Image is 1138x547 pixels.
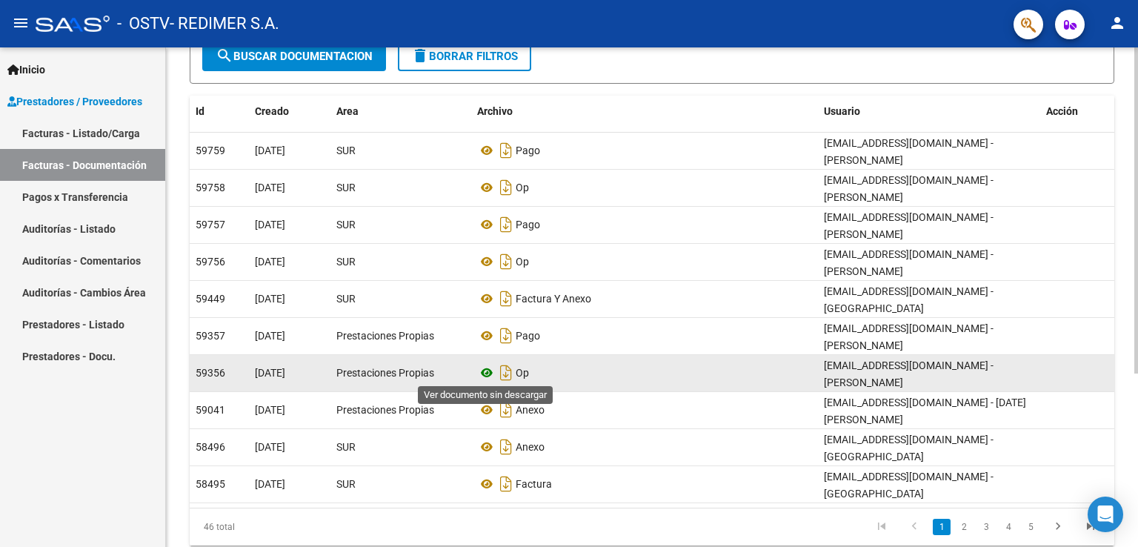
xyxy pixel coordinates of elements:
li: page 2 [953,514,975,540]
mat-icon: menu [12,14,30,32]
button: Borrar Filtros [398,42,531,71]
datatable-header-cell: Usuario [818,96,1040,127]
span: 59449 [196,293,225,305]
datatable-header-cell: Id [190,96,249,127]
i: Descargar documento [496,398,516,422]
span: 59758 [196,182,225,193]
datatable-header-cell: Area [330,96,471,127]
span: SUR [336,478,356,490]
button: Buscar Documentacion [202,42,386,71]
span: SUR [336,293,356,305]
span: Usuario [824,105,860,117]
span: 58495 [196,478,225,490]
span: [DATE] [255,441,285,453]
datatable-header-cell: Creado [249,96,330,127]
span: [DATE] [255,293,285,305]
mat-icon: person [1108,14,1126,32]
i: Descargar documento [496,472,516,496]
span: 59756 [196,256,225,268]
span: [DATE] [255,478,285,490]
i: Descargar documento [496,324,516,348]
span: 59357 [196,330,225,342]
span: - REDIMER S.A. [170,7,279,40]
mat-icon: delete [411,47,429,64]
a: 2 [955,519,973,535]
span: SUR [336,182,356,193]
i: Descargar documento [496,139,516,162]
span: Pago [516,219,540,231]
span: SUR [336,441,356,453]
span: Prestaciones Propias [336,330,434,342]
span: Inicio [7,62,45,78]
span: [EMAIL_ADDRESS][DOMAIN_NAME] - [PERSON_NAME] [824,248,994,277]
span: Acción [1046,105,1078,117]
a: 3 [977,519,995,535]
span: SUR [336,256,356,268]
span: Pago [516,145,540,156]
span: Anexo [516,441,545,453]
div: Open Intercom Messenger [1088,497,1123,532]
i: Descargar documento [496,176,516,199]
span: Anexo [516,404,545,416]
span: Op [516,256,529,268]
span: [DATE] [255,367,285,379]
span: [DATE] [255,145,285,156]
a: go to previous page [900,519,928,535]
span: Borrar Filtros [411,50,518,63]
li: page 1 [931,514,953,540]
datatable-header-cell: Acción [1040,96,1114,127]
span: [EMAIL_ADDRESS][DOMAIN_NAME] - [PERSON_NAME] [824,174,994,203]
span: [EMAIL_ADDRESS][DOMAIN_NAME] - [PERSON_NAME] [824,359,994,388]
i: Descargar documento [496,361,516,385]
span: Prestaciones Propias [336,367,434,379]
li: page 4 [997,514,1019,540]
datatable-header-cell: Archivo [471,96,818,127]
span: Prestadores / Proveedores [7,93,142,110]
span: 59356 [196,367,225,379]
span: Op [516,367,529,379]
span: 59757 [196,219,225,231]
span: [DATE] [255,219,285,231]
i: Descargar documento [496,213,516,236]
a: go to last page [1077,519,1105,535]
span: SUR [336,219,356,231]
span: [EMAIL_ADDRESS][DOMAIN_NAME] - [DATE][PERSON_NAME] [824,397,1026,425]
i: Descargar documento [496,435,516,459]
a: go to first page [868,519,896,535]
span: Creado [255,105,289,117]
a: 5 [1022,519,1039,535]
span: Factura Y Anexo [516,293,591,305]
span: Id [196,105,204,117]
span: Buscar Documentacion [216,50,373,63]
span: [EMAIL_ADDRESS][DOMAIN_NAME] - [GEOGRAPHIC_DATA] [824,285,994,314]
a: 1 [933,519,951,535]
span: [EMAIL_ADDRESS][DOMAIN_NAME] - [GEOGRAPHIC_DATA] [824,471,994,500]
span: [EMAIL_ADDRESS][DOMAIN_NAME] - [PERSON_NAME] [824,211,994,240]
div: 46 total [190,508,372,546]
span: Prestaciones Propias [336,404,434,416]
span: Area [336,105,359,117]
i: Descargar documento [496,250,516,273]
span: Pago [516,330,540,342]
span: SUR [336,145,356,156]
a: 4 [999,519,1017,535]
li: page 3 [975,514,997,540]
span: [DATE] [255,330,285,342]
mat-icon: search [216,47,233,64]
i: Descargar documento [496,287,516,311]
span: 59041 [196,404,225,416]
span: 58496 [196,441,225,453]
span: [DATE] [255,256,285,268]
span: Op [516,182,529,193]
span: Archivo [477,105,513,117]
span: Factura [516,478,552,490]
span: - OSTV [117,7,170,40]
span: [DATE] [255,404,285,416]
li: page 5 [1019,514,1042,540]
span: [EMAIL_ADDRESS][DOMAIN_NAME] - [PERSON_NAME] [824,137,994,166]
span: 59759 [196,145,225,156]
span: [EMAIL_ADDRESS][DOMAIN_NAME] - [GEOGRAPHIC_DATA] [824,434,994,463]
span: [EMAIL_ADDRESS][DOMAIN_NAME] - [PERSON_NAME] [824,322,994,351]
span: [DATE] [255,182,285,193]
a: go to next page [1044,519,1072,535]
